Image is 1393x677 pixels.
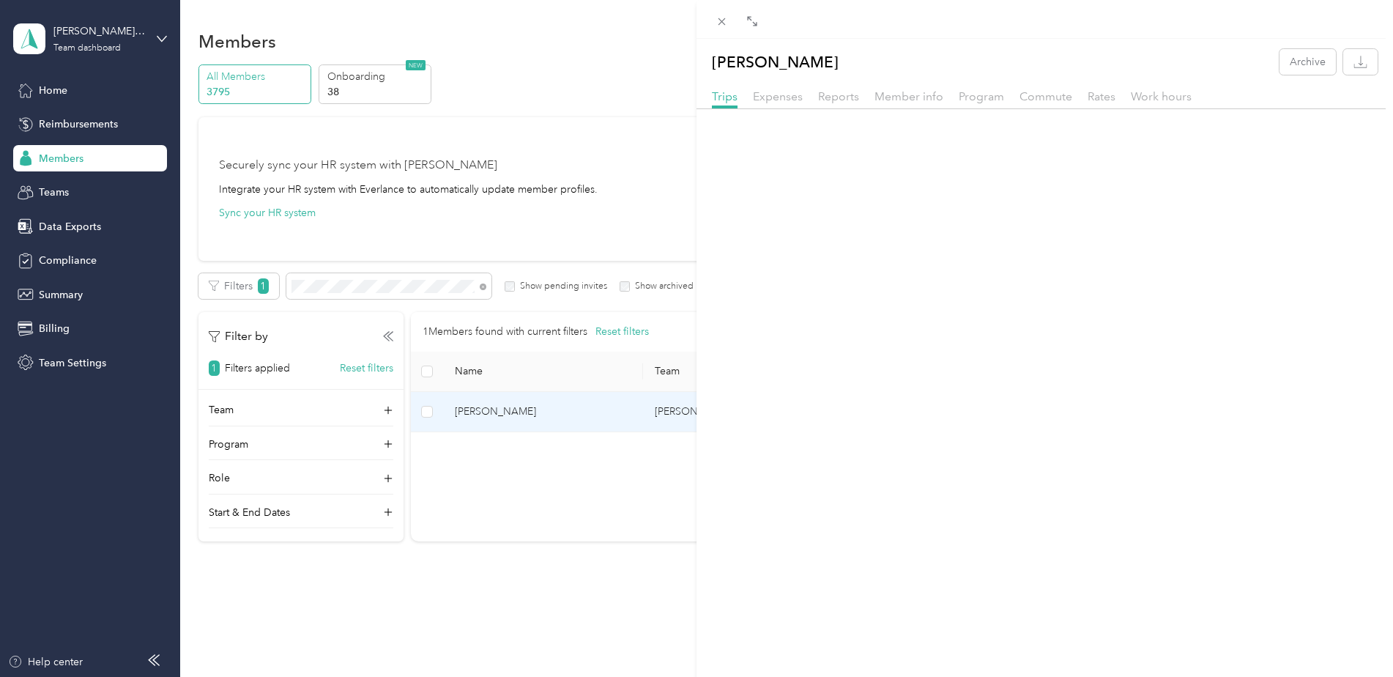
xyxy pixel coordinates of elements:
span: Rates [1088,89,1115,103]
span: Member info [874,89,943,103]
span: Work hours [1131,89,1192,103]
span: Trips [712,89,738,103]
span: Program [959,89,1004,103]
button: Archive [1279,49,1336,75]
iframe: Everlance-gr Chat Button Frame [1311,595,1393,677]
p: [PERSON_NAME] [712,49,839,75]
span: Expenses [753,89,803,103]
span: Commute [1019,89,1072,103]
span: Reports [818,89,859,103]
